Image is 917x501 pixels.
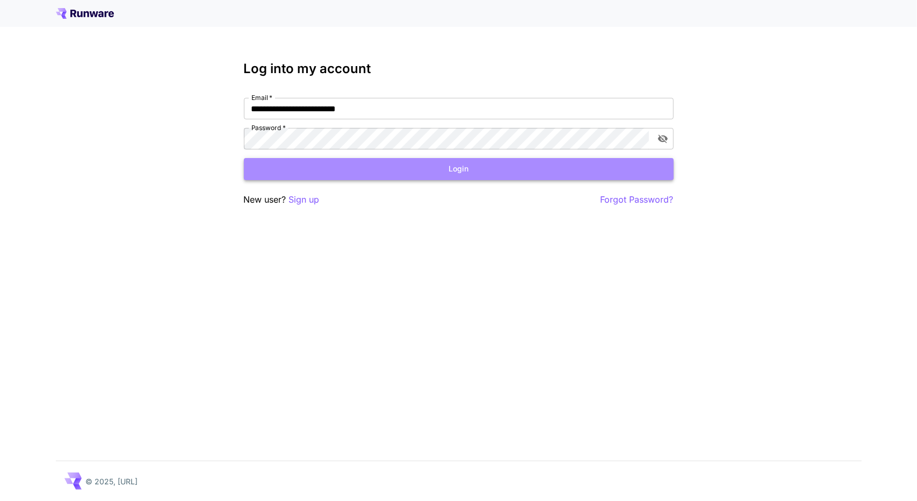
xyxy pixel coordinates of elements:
h3: Log into my account [244,61,674,76]
button: Sign up [289,193,320,206]
button: Login [244,158,674,180]
p: © 2025, [URL] [86,476,138,487]
p: New user? [244,193,320,206]
button: toggle password visibility [653,129,673,148]
label: Email [251,93,272,102]
button: Forgot Password? [601,193,674,206]
label: Password [251,123,286,132]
